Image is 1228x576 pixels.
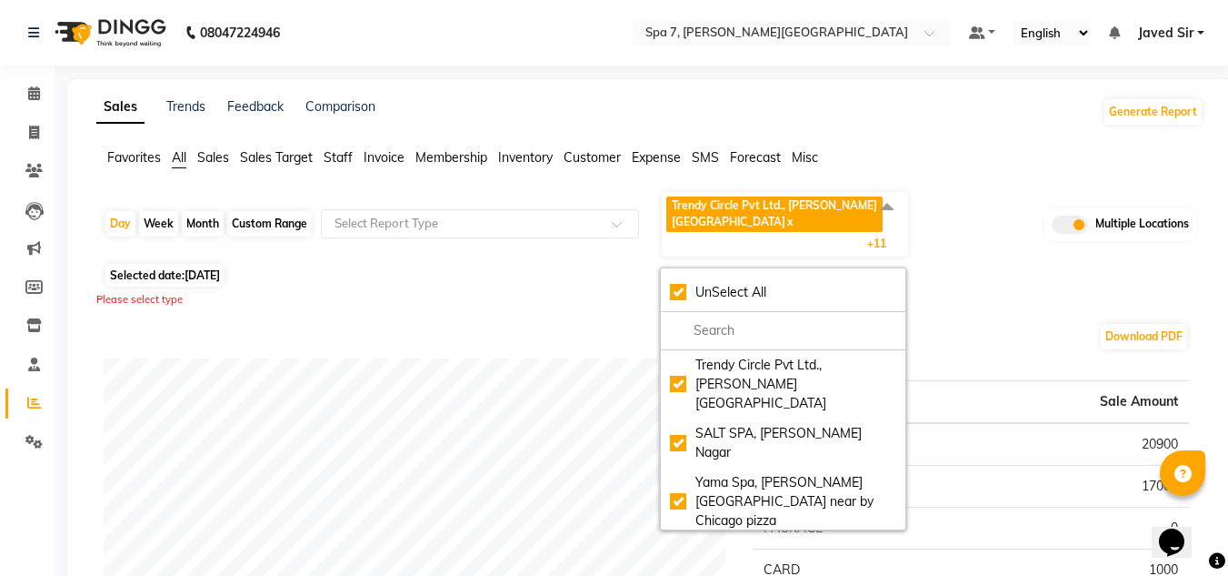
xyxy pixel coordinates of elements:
td: 17000 [948,465,1189,507]
div: Week [139,211,178,237]
span: Customer [564,149,621,166]
span: Invoice [364,149,404,166]
a: Comparison [305,98,375,115]
a: Feedback [227,98,284,115]
span: Favorites [107,149,161,166]
div: Month [182,211,224,237]
div: Yama Spa, [PERSON_NAME][GEOGRAPHIC_DATA] near by Chicago pizza [670,473,896,531]
td: 20900 [948,423,1189,466]
span: Sales Target [240,149,313,166]
a: Trends [166,98,205,115]
input: multiselect-search [670,321,896,340]
span: Membership [415,149,487,166]
a: Sales [96,91,145,124]
div: Trendy Circle Pvt Ltd., [PERSON_NAME][GEOGRAPHIC_DATA] [670,356,896,413]
div: Please select type [96,292,1203,308]
span: Inventory [498,149,553,166]
span: SMS [692,149,719,166]
span: Selected date: [105,264,225,287]
a: x [785,215,794,228]
span: Trendy Circle Pvt Ltd., [PERSON_NAME][GEOGRAPHIC_DATA] [672,198,877,228]
td: 0 [948,507,1189,549]
div: SALT SPA, [PERSON_NAME] Nagar [670,424,896,462]
th: Sale Amount [948,380,1189,423]
span: Sales [197,149,229,166]
span: [DATE] [185,268,220,282]
span: +11 [867,237,900,250]
span: Expense [632,149,681,166]
span: All [172,149,186,166]
span: Multiple Locations [1095,216,1189,234]
div: Day [105,211,135,237]
span: Misc [792,149,818,166]
button: Generate Report [1104,99,1202,125]
span: Forecast [730,149,781,166]
div: Custom Range [227,211,312,237]
iframe: chat widget [1152,503,1210,558]
button: Download PDF [1101,324,1187,349]
span: Staff [324,149,353,166]
b: 08047224946 [200,7,280,58]
img: logo [46,7,171,58]
div: UnSelect All [670,283,896,302]
span: Javed Sir [1138,24,1193,43]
